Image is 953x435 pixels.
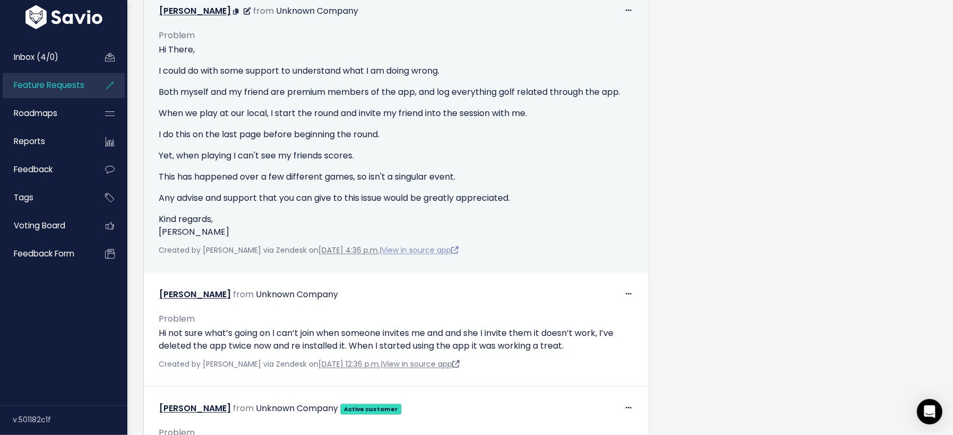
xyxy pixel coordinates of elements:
p: Yet, when playing I can't see my friends scores. [159,149,634,162]
a: Inbox (4/0) [3,45,88,69]
a: Feedback [3,157,88,182]
a: Reports [3,129,88,154]
span: Problem [159,313,195,325]
span: Inbox (4/0) [14,51,58,63]
a: Feature Requests [3,73,88,97]
span: Roadmaps [14,108,57,119]
span: Feedback form [14,248,74,259]
span: Feedback [14,164,53,175]
a: Feedback form [3,242,88,266]
span: Created by [PERSON_NAME] via Zendesk on | [159,359,460,369]
span: Problem [159,29,195,41]
span: from [233,288,254,300]
div: v.501182c1f [13,406,127,433]
a: Tags [3,185,88,210]
span: from [233,402,254,414]
span: Reports [14,136,45,147]
span: from [253,5,274,17]
a: Voting Board [3,214,88,238]
a: View in source app [383,359,460,369]
span: Tags [14,192,33,203]
p: When we play at our local, I start the round and invite my friend into the session with me. [159,107,634,120]
a: [PERSON_NAME] [159,402,231,414]
p: Hi There, [159,43,634,56]
div: Open Intercom Messenger [917,399,942,424]
p: Any advise and support that you can give to this issue would be greatly appreciated. [159,192,634,205]
div: Unknown Company [256,401,338,416]
span: Voting Board [14,220,65,231]
a: Roadmaps [3,101,88,126]
p: This has happened over a few different games, so isn't a singular event. [159,171,634,183]
div: Unknown Company [256,287,338,303]
span: Feature Requests [14,79,84,91]
a: [DATE] 4:36 p.m. [318,245,379,255]
strong: Active customer [344,405,398,413]
a: [PERSON_NAME] [159,288,231,300]
img: logo-white.9d6f32f41409.svg [23,5,105,29]
a: View in source app [382,245,458,255]
p: Kind regards, [PERSON_NAME] [159,213,634,238]
p: Hi not sure what’s going on I can’t join when someone invites me and and she I invite them it doe... [159,327,634,352]
a: [DATE] 12:36 p.m. [318,359,380,369]
a: [PERSON_NAME] [159,5,231,17]
p: I do this on the last page before beginning the round. [159,128,634,141]
p: I could do with some support to understand what I am doing wrong. [159,65,634,77]
div: Unknown Company [276,4,358,19]
p: Both myself and my friend are premium members of the app, and log everything golf related through... [159,86,634,99]
span: Created by [PERSON_NAME] via Zendesk on | [159,245,458,255]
